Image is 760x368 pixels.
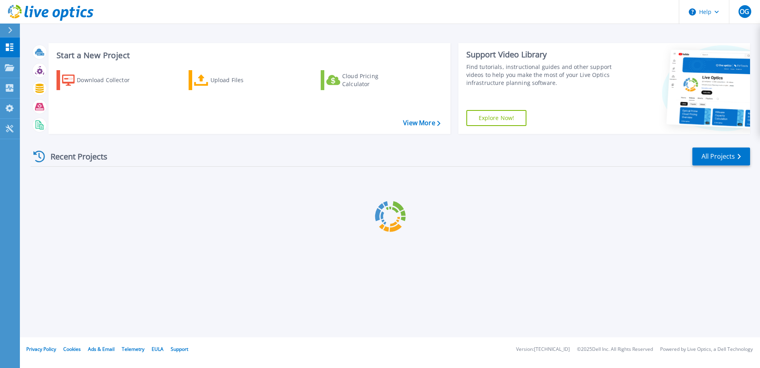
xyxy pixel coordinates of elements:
a: Upload Files [189,70,277,90]
li: © 2025 Dell Inc. All Rights Reserved [577,347,653,352]
div: Cloud Pricing Calculator [342,72,406,88]
a: Support [171,346,188,352]
a: View More [403,119,440,127]
div: Download Collector [77,72,140,88]
div: Support Video Library [466,49,615,60]
a: Download Collector [57,70,145,90]
a: Explore Now! [466,110,527,126]
a: Privacy Policy [26,346,56,352]
div: Recent Projects [31,147,118,166]
a: Ads & Email [88,346,115,352]
div: Upload Files [210,72,274,88]
li: Powered by Live Optics, a Dell Technology [660,347,753,352]
h3: Start a New Project [57,51,440,60]
a: EULA [152,346,164,352]
a: Cookies [63,346,81,352]
li: Version: [TECHNICAL_ID] [516,347,570,352]
a: Telemetry [122,346,144,352]
span: OG [740,8,749,15]
a: Cloud Pricing Calculator [321,70,409,90]
a: All Projects [692,148,750,165]
div: Find tutorials, instructional guides and other support videos to help you make the most of your L... [466,63,615,87]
